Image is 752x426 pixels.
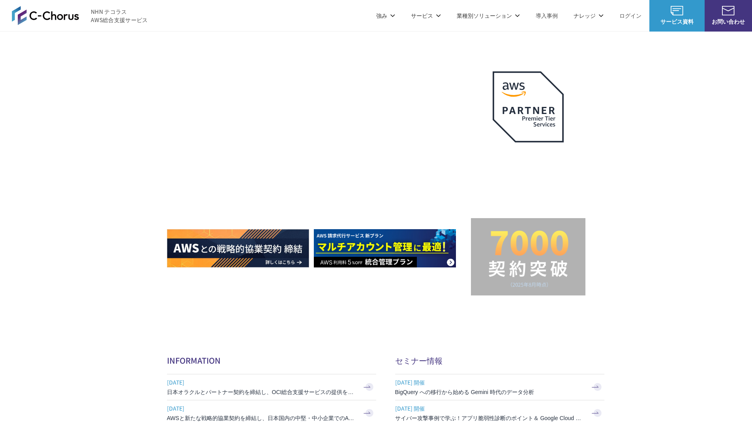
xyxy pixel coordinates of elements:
img: AWS総合支援サービス C-Chorus [12,6,79,25]
a: [DATE] 開催 BigQuery への移行から始める Gemini 時代のデータ分析 [395,374,604,400]
img: AWSプレミアティアサービスパートナー [493,71,564,142]
span: NHN テコラス AWS総合支援サービス [91,7,148,24]
h1: AWS ジャーニーの 成功を実現 [167,130,471,206]
img: 契約件数 [487,230,570,288]
img: AWS請求代行サービス 統合管理プラン [314,229,456,267]
img: AWSとの戦略的協業契約 締結 [167,229,309,267]
p: 業種別ソリューション [457,11,520,20]
img: お問い合わせ [722,6,735,15]
h2: セミナー情報 [395,355,604,366]
span: サービス資料 [649,17,705,26]
h3: BigQuery への移行から始める Gemini 時代のデータ分析 [395,388,585,396]
h3: 日本オラクルとパートナー契約を締結し、OCI総合支援サービスの提供を開始 [167,388,356,396]
a: AWS総合支援サービス C-Chorus NHN テコラスAWS総合支援サービス [12,6,148,25]
img: AWS総合支援サービス C-Chorus サービス資料 [671,6,683,15]
a: 導入事例 [536,11,558,20]
a: [DATE] 開催 サイバー攻撃事例で学ぶ！アプリ脆弱性診断のポイント＆ Google Cloud セキュリティ対策 [395,400,604,426]
em: AWS [519,152,537,163]
p: ナレッジ [574,11,604,20]
a: ログイン [619,11,641,20]
p: AWSの導入からコスト削減、 構成・運用の最適化からデータ活用まで 規模や業種業態を問わない マネージドサービスで [167,87,471,122]
h3: サイバー攻撃事例で学ぶ！アプリ脆弱性診断のポイント＆ Google Cloud セキュリティ対策 [395,414,585,422]
a: [DATE] AWSと新たな戦略的協業契約を締結し、日本国内の中堅・中小企業でのAWS活用を加速 [167,400,376,426]
h3: AWSと新たな戦略的協業契約を締結し、日本国内の中堅・中小企業でのAWS活用を加速 [167,414,356,422]
span: お問い合わせ [705,17,752,26]
span: [DATE] [167,376,356,388]
a: [DATE] 日本オラクルとパートナー契約を締結し、OCI総合支援サービスの提供を開始 [167,374,376,400]
span: [DATE] 開催 [395,402,585,414]
p: サービス [411,11,441,20]
h2: INFORMATION [167,355,376,366]
p: 強み [376,11,395,20]
p: 最上位プレミアティア サービスパートナー [483,152,573,182]
span: [DATE] 開催 [395,376,585,388]
span: [DATE] [167,402,356,414]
